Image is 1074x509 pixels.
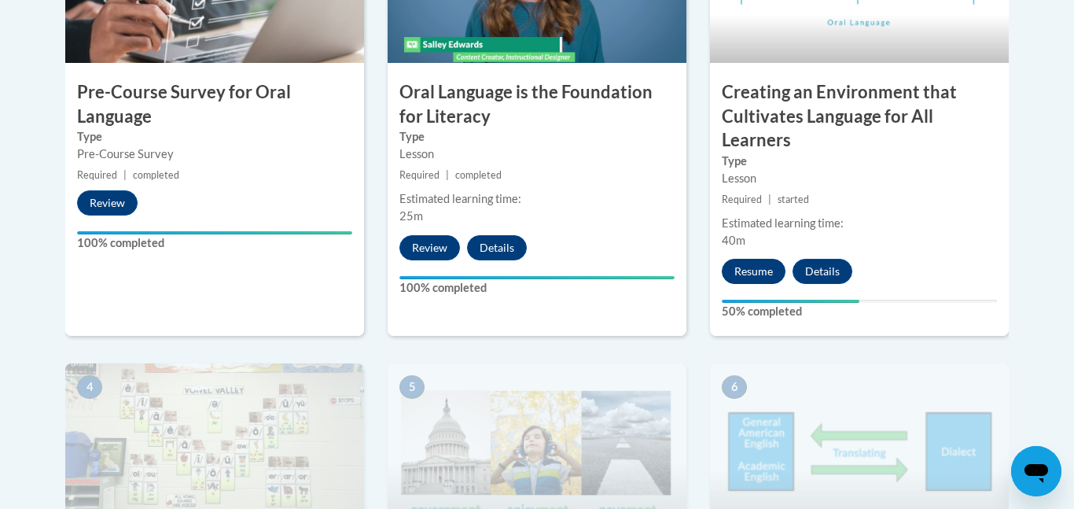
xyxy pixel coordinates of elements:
[399,169,440,181] span: Required
[77,190,138,216] button: Review
[722,375,747,399] span: 6
[77,231,352,234] div: Your progress
[399,279,675,297] label: 100% completed
[1011,446,1061,496] iframe: Button to launch messaging window
[455,169,502,181] span: completed
[778,194,809,205] span: started
[133,169,179,181] span: completed
[399,190,675,208] div: Estimated learning time:
[77,234,352,252] label: 100% completed
[793,259,852,284] button: Details
[768,194,771,205] span: |
[399,209,423,223] span: 25m
[722,303,997,320] label: 50% completed
[77,169,117,181] span: Required
[722,194,762,205] span: Required
[65,80,364,129] h3: Pre-Course Survey for Oral Language
[722,153,997,170] label: Type
[399,375,425,399] span: 5
[722,215,997,232] div: Estimated learning time:
[446,169,449,181] span: |
[399,235,460,260] button: Review
[467,235,527,260] button: Details
[77,146,352,163] div: Pre-Course Survey
[722,259,785,284] button: Resume
[77,128,352,146] label: Type
[77,375,102,399] span: 4
[399,276,675,279] div: Your progress
[722,234,745,247] span: 40m
[722,300,859,303] div: Your progress
[399,128,675,146] label: Type
[388,80,686,129] h3: Oral Language is the Foundation for Literacy
[710,80,1009,153] h3: Creating an Environment that Cultivates Language for All Learners
[399,146,675,163] div: Lesson
[722,170,997,187] div: Lesson
[123,169,127,181] span: |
